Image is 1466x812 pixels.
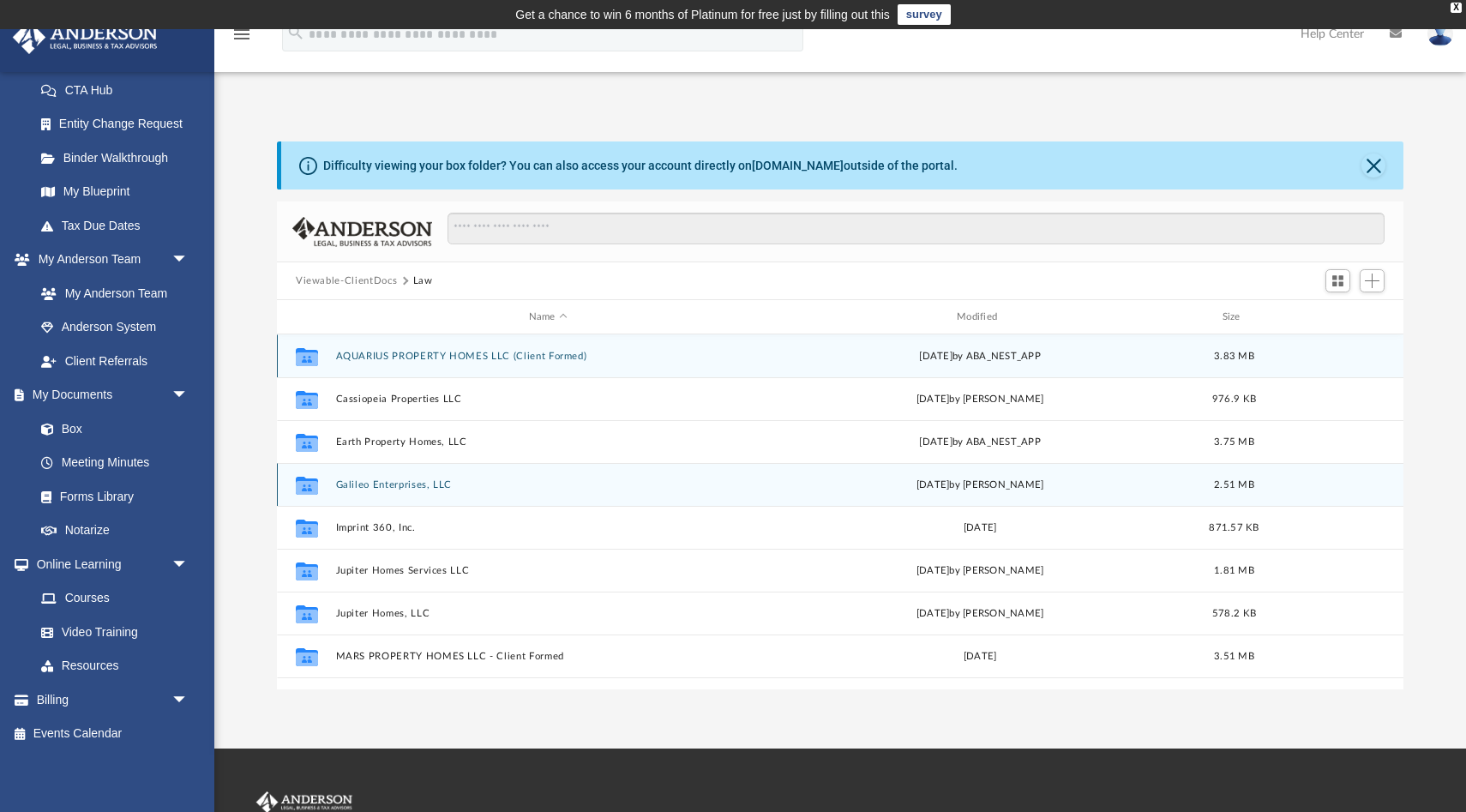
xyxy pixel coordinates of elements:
a: Forms Library [24,479,197,514]
button: Jupiter Homes Services LLC [336,565,760,576]
button: Galileo Enterprises, LLC [336,479,760,490]
div: [DATE] by [PERSON_NAME] [768,478,1193,493]
div: Modified [767,310,1193,325]
a: survey [898,4,951,25]
a: Resources [24,649,206,683]
span: arrow_drop_down [171,683,206,718]
button: Law [413,274,433,289]
div: id [1276,310,1396,325]
a: CTA Hub [24,73,214,107]
button: Imprint 360, Inc. [336,522,760,533]
div: [DATE] by [PERSON_NAME] [768,606,1193,622]
a: My Blueprint [24,175,206,209]
a: [DOMAIN_NAME] [752,159,844,172]
button: Viewable-ClientDocs [296,274,397,289]
a: Anderson System [24,310,206,345]
input: Search files and folders [448,213,1385,245]
span: arrow_drop_down [171,243,206,278]
a: Video Training [24,615,197,649]
a: Events Calendar [12,717,214,751]
a: Client Referrals [24,344,206,378]
span: 871.57 KB [1209,523,1259,532]
span: 2.51 MB [1214,480,1254,490]
span: 976.9 KB [1212,394,1256,404]
i: search [286,23,305,42]
button: Cassiopeia Properties LLC [336,394,760,405]
span: arrow_drop_down [171,378,206,413]
a: Entity Change Request [24,107,214,141]
div: grid [277,334,1403,690]
div: [DATE] [768,520,1193,536]
div: [DATE] by ABA_NEST_APP [768,349,1193,364]
div: Difficulty viewing your box folder? You can also access your account directly on outside of the p... [323,157,958,175]
img: User Pic [1427,21,1453,46]
div: [DATE] [768,649,1193,665]
span: arrow_drop_down [171,547,206,582]
div: Name [335,310,760,325]
a: My Anderson Teamarrow_drop_down [12,243,206,277]
a: Tax Due Dates [24,208,214,243]
div: Get a chance to win 6 months of Platinum for free just by filling out this [515,4,890,25]
a: Notarize [24,514,206,548]
i: menu [231,24,252,45]
button: Switch to Grid View [1325,269,1351,293]
div: close [1451,3,1462,13]
button: MARS PROPERTY HOMES LLC - Client Formed [336,651,760,662]
a: Billingarrow_drop_down [12,683,214,717]
button: Add [1360,269,1385,293]
a: Online Learningarrow_drop_down [12,547,206,581]
a: Binder Walkthrough [24,141,214,175]
div: [DATE] by ABA_NEST_APP [768,435,1193,450]
div: [DATE] by [PERSON_NAME] [768,563,1193,579]
a: Box [24,412,197,446]
span: 578.2 KB [1212,609,1256,618]
span: 1.81 MB [1214,566,1254,575]
button: Jupiter Homes, LLC [336,608,760,619]
span: 3.83 MB [1214,352,1254,361]
div: [DATE] by [PERSON_NAME] [768,392,1193,407]
span: 3.51 MB [1214,652,1254,661]
a: menu [231,33,252,45]
button: Close [1361,153,1385,177]
a: My Anderson Team [24,276,197,310]
img: Anderson Advisors Platinum Portal [8,21,163,54]
span: 3.75 MB [1214,437,1254,447]
button: Earth Property Homes, LLC [336,436,760,448]
a: Meeting Minutes [24,446,206,480]
a: My Documentsarrow_drop_down [12,378,206,412]
a: Courses [24,581,206,616]
div: Size [1200,310,1269,325]
button: AQUARIUS PROPERTY HOMES LLC (Client Formed) [336,351,760,362]
div: id [285,310,327,325]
